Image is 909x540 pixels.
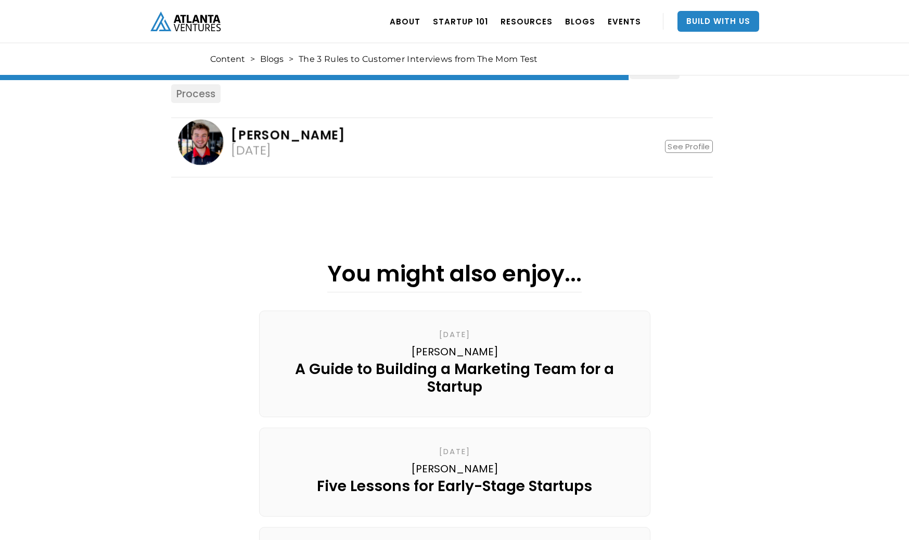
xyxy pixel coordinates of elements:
[259,428,650,517] a: [DATE][PERSON_NAME]Five Lessons for Early-Stage Startups
[270,361,639,396] div: A Guide to Building a Marketing Team for a Startup
[411,461,498,476] div: [PERSON_NAME]
[565,7,595,36] a: BLOGS
[250,54,255,65] div: >
[501,7,553,36] a: RESOURCES
[231,128,345,141] div: [PERSON_NAME]
[433,7,488,36] a: Startup 101
[178,119,345,165] a: [PERSON_NAME][DATE]
[677,11,759,32] a: Build With Us
[439,329,470,340] div: [DATE]
[665,140,712,153] a: See Profile
[317,478,592,495] div: Five Lessons for Early-Stage Startups
[608,7,641,36] a: EVENTS
[231,143,271,156] div: [DATE]
[171,84,221,103] a: Process
[327,261,582,292] h1: You might also enjoy...
[210,54,245,65] a: Content
[411,344,498,359] div: [PERSON_NAME]
[259,311,650,417] a: [DATE][PERSON_NAME]A Guide to Building a Marketing Team for a Startup
[260,54,284,65] a: Blogs
[299,54,538,65] div: The 3 Rules to Customer Interviews from The Mom Test
[390,7,420,36] a: ABOUT
[289,54,293,65] div: >
[439,446,470,457] div: [DATE]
